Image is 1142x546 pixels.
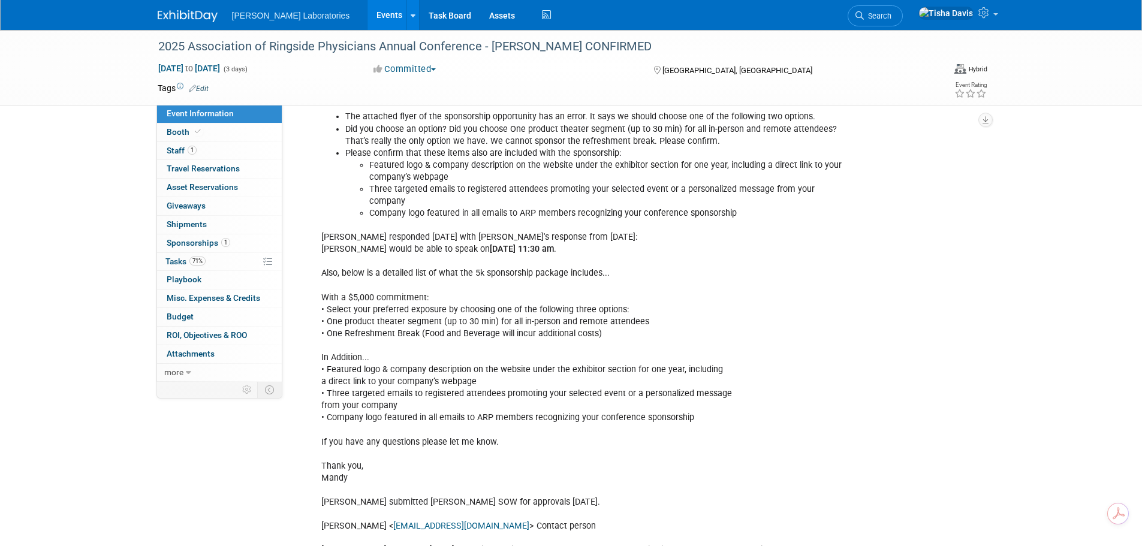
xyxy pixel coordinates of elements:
[848,5,903,26] a: Search
[490,244,554,254] b: [DATE] 11:30 am
[157,105,282,123] a: Event Information
[189,85,209,93] a: Edit
[257,382,282,397] td: Toggle Event Tabs
[232,11,350,20] span: [PERSON_NAME] Laboratories
[369,63,441,76] button: Committed
[157,253,282,271] a: Tasks71%
[157,327,282,345] a: ROI, Objectives & ROO
[237,382,258,397] td: Personalize Event Tab Strip
[157,271,282,289] a: Playbook
[167,349,215,358] span: Attachments
[167,127,203,137] span: Booth
[195,128,201,135] i: Booth reservation complete
[189,257,206,266] span: 71%
[157,364,282,382] a: more
[221,238,230,247] span: 1
[188,146,197,155] span: 1
[954,82,987,88] div: Event Rating
[918,7,974,20] img: Tisha Davis
[167,164,240,173] span: Travel Reservations
[393,521,529,531] a: [EMAIL_ADDRESS][DOMAIN_NAME]
[157,160,282,178] a: Travel Reservations
[157,197,282,215] a: Giveaways
[167,201,206,210] span: Giveaways
[167,293,260,303] span: Misc. Expenses & Credits
[968,65,987,74] div: Hybrid
[157,142,282,160] a: Staff1
[954,62,987,74] div: Event Format
[164,367,183,377] span: more
[954,64,966,74] img: Format-Hybrid.png
[167,312,194,321] span: Budget
[157,179,282,197] a: Asset Reservations
[864,62,988,80] div: Event Format
[157,234,282,252] a: Sponsorships1
[157,308,282,326] a: Budget
[345,123,846,147] li: Did you choose an option? Did you choose One product theater segment (up to 30 min) for all in-pe...
[167,108,234,118] span: Event Information
[167,146,197,155] span: Staff
[167,182,238,192] span: Asset Reservations
[157,289,282,307] a: Misc. Expenses & Credits
[369,159,846,183] li: Featured logo & company description on the website under the exhibitor section for one year, incl...
[167,274,201,284] span: Playbook
[864,11,891,20] span: Search
[157,345,282,363] a: Attachments
[345,147,846,159] li: Please confirm that these items also are included with the sponsorship:
[165,257,206,266] span: Tasks
[222,65,248,73] span: (3 days)
[157,216,282,234] a: Shipments
[154,36,917,58] div: 2025 Association of Ringside Physicians Annual Conference - [PERSON_NAME] CONFIRMED
[158,82,209,94] td: Tags
[158,63,221,74] span: [DATE] [DATE]
[369,207,846,219] li: Company logo featured in all emails to ARP members recognizing your conference sponsorship
[157,123,282,141] a: Booth
[183,64,195,73] span: to
[167,219,207,229] span: Shipments
[167,238,230,248] span: Sponsorships
[662,66,812,75] span: [GEOGRAPHIC_DATA], [GEOGRAPHIC_DATA]
[158,10,218,22] img: ExhibitDay
[345,111,846,123] li: The attached flyer of the sponsorship opportunity has an error. It says we should choose one of t...
[369,183,846,207] li: Three targeted emails to registered attendees promoting your selected event or a personalized mes...
[167,330,247,340] span: ROI, Objectives & ROO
